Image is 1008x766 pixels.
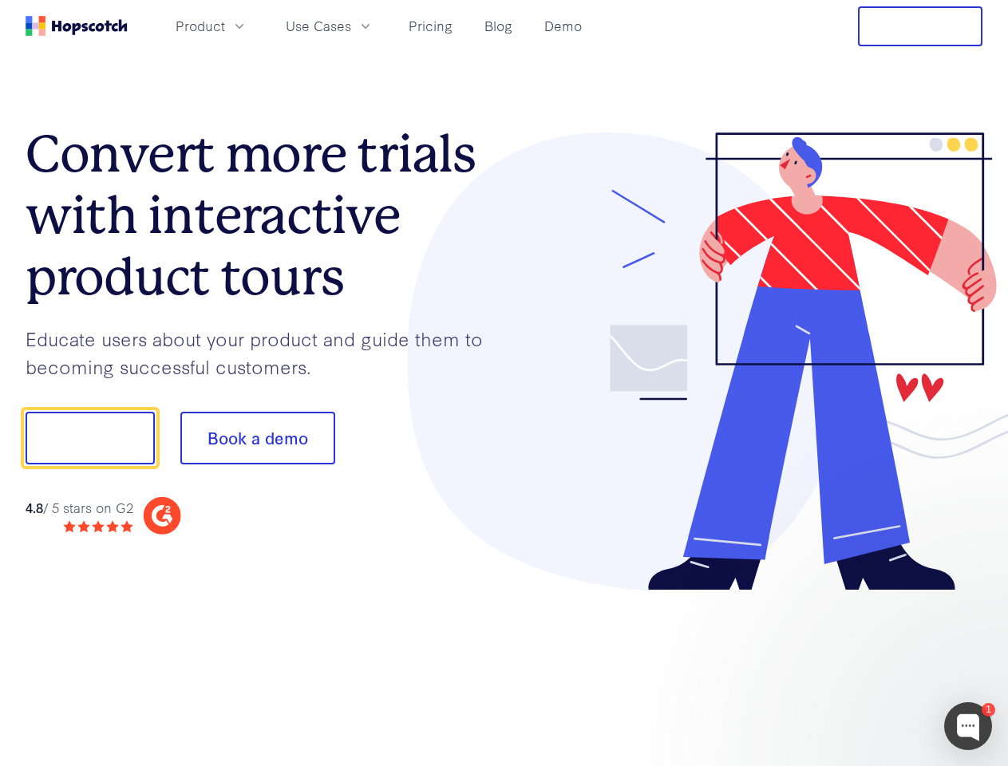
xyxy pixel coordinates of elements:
div: 1 [982,703,995,717]
a: Demo [538,13,588,39]
h1: Convert more trials with interactive product tours [26,124,504,307]
a: Blog [478,13,519,39]
a: Home [26,16,128,36]
p: Educate users about your product and guide them to becoming successful customers. [26,325,504,380]
button: Book a demo [180,412,335,464]
span: Product [176,16,225,36]
button: Product [166,13,257,39]
div: / 5 stars on G2 [26,498,133,518]
a: Pricing [402,13,459,39]
strong: 4.8 [26,498,43,516]
span: Use Cases [286,16,351,36]
button: Show me! [26,412,155,464]
button: Use Cases [276,13,383,39]
button: Free Trial [858,6,982,46]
